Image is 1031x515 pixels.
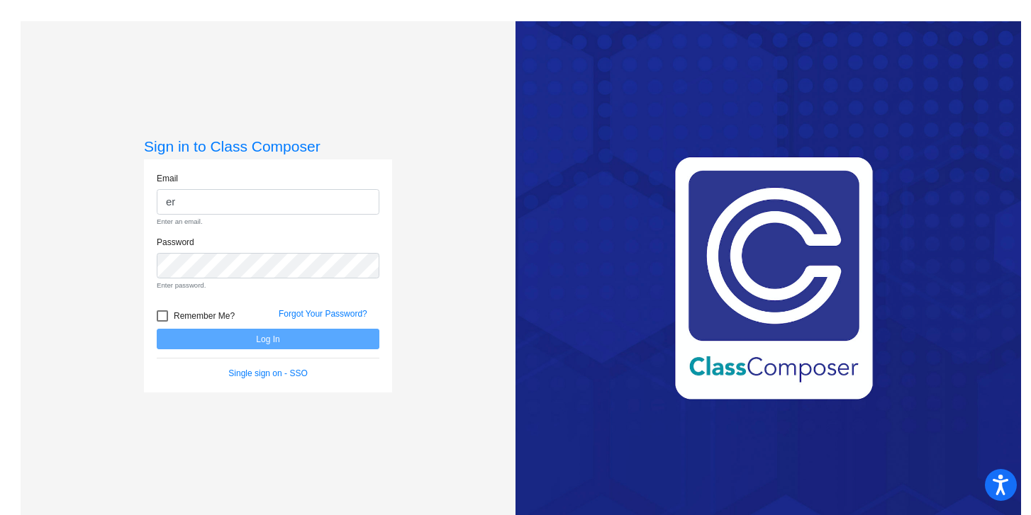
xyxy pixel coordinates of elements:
a: Single sign on - SSO [228,368,307,378]
small: Enter an email. [157,217,379,227]
label: Email [157,172,178,185]
a: Forgot Your Password? [279,309,367,319]
small: Enter password. [157,281,379,290]
button: Log In [157,329,379,349]
label: Password [157,236,194,249]
span: Remember Me? [174,307,235,324]
h3: Sign in to Class Composer [144,137,392,155]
